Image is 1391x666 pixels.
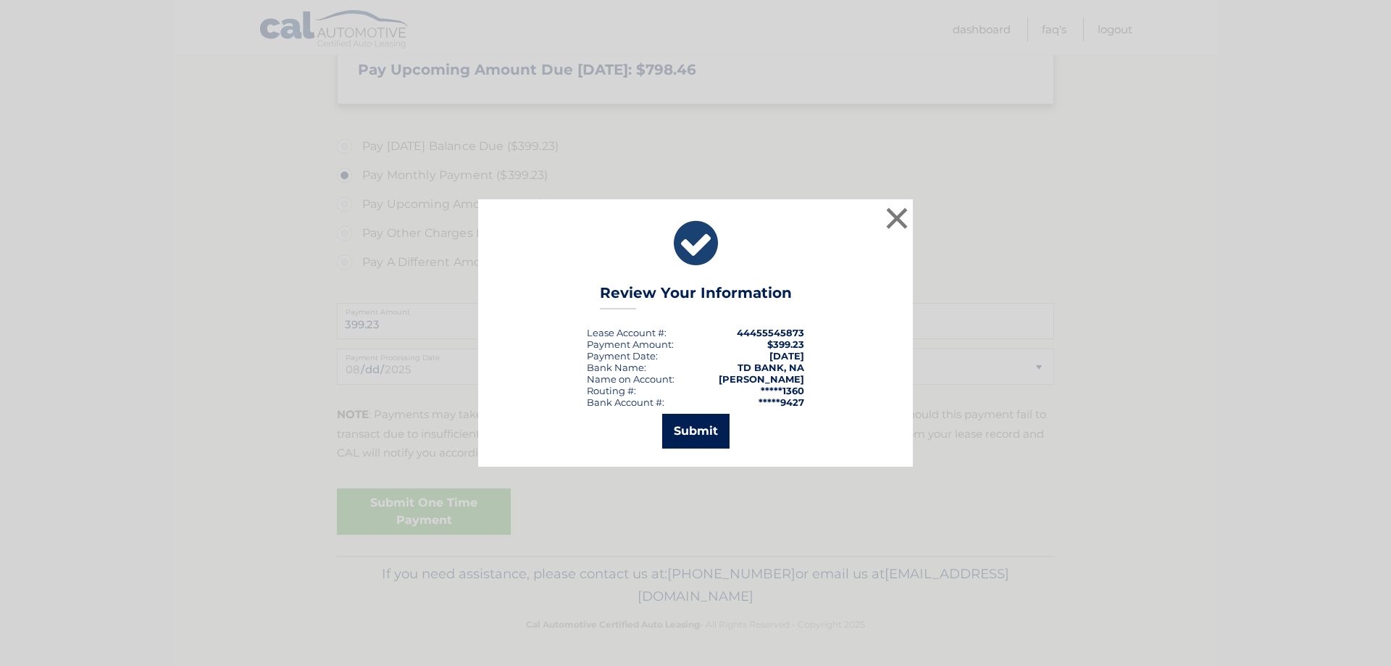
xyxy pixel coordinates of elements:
[587,350,658,362] div: :
[767,338,804,350] span: $399.23
[662,414,730,449] button: Submit
[719,373,804,385] strong: [PERSON_NAME]
[882,204,911,233] button: ×
[737,327,804,338] strong: 44455545873
[769,350,804,362] span: [DATE]
[738,362,804,373] strong: TD BANK, NA
[587,350,656,362] span: Payment Date
[587,385,636,396] div: Routing #:
[587,362,646,373] div: Bank Name:
[587,327,667,338] div: Lease Account #:
[587,373,674,385] div: Name on Account:
[587,338,674,350] div: Payment Amount:
[587,396,664,408] div: Bank Account #:
[600,284,792,309] h3: Review Your Information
